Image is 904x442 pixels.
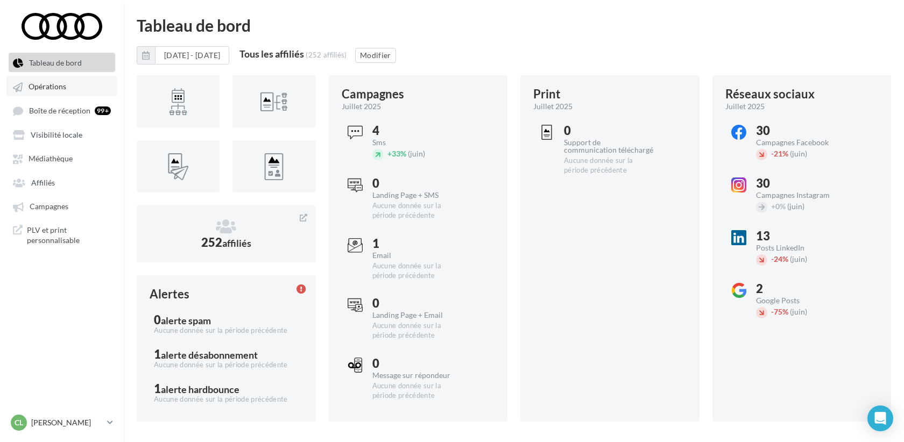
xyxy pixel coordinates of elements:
span: 21% [771,149,788,158]
div: 0 [372,358,462,369]
a: Médiathèque [6,148,117,168]
div: 13 [756,230,846,242]
span: affiliés [222,237,251,249]
span: Boîte de réception [29,106,90,115]
span: juillet 2025 [533,101,573,112]
div: 1 [372,238,462,249]
div: Tableau de bord [137,17,891,33]
span: - [771,149,774,158]
a: Cl [PERSON_NAME] [9,412,115,433]
div: 0 [372,177,462,189]
div: 2 [756,283,846,295]
span: Tableau de bord [29,58,82,67]
div: Landing Page + SMS [372,191,462,199]
div: 99+ [95,106,111,115]
div: Aucune donnée sur la période précédente [372,321,462,340]
div: Print [533,88,561,100]
span: juillet 2025 [725,101,765,112]
a: Tableau de bord [6,53,117,72]
span: (juin) [790,307,807,316]
div: Aucune donnée sur la période précédente [372,261,462,281]
div: Email [372,252,462,259]
a: Opérations [6,76,117,96]
a: PLV et print personnalisable [6,220,117,250]
div: Réseaux sociaux [725,88,815,100]
div: Support de communication téléchargé [564,139,654,154]
div: 30 [756,125,846,137]
div: alerte désabonnement [161,350,258,360]
div: 1 [154,348,299,360]
div: alerte spam [161,316,211,325]
span: + [387,149,392,158]
div: Sms [372,139,462,146]
span: Visibilité locale [31,130,82,139]
p: [PERSON_NAME] [31,417,103,428]
div: 0 [372,297,462,309]
span: Affiliés [31,178,55,187]
a: Visibilité locale [6,125,117,144]
div: Message sur répondeur [372,372,462,379]
span: Médiathèque [29,154,73,163]
div: 0 [564,125,654,137]
span: (juin) [790,149,807,158]
div: Alertes [150,288,189,300]
div: Campagnes [342,88,404,100]
div: Open Intercom Messenger [867,405,893,431]
div: Aucune donnée sur la période précédente [154,360,299,370]
div: 0 [154,314,299,326]
div: Landing Page + Email [372,311,462,319]
button: Modifier [355,48,396,63]
div: Campagnes Facebook [756,139,846,146]
span: 252 [201,235,251,249]
button: [DATE] - [DATE] [137,46,229,65]
div: Aucune donnée sur la période précédente [154,395,299,404]
div: 1 [154,383,299,395]
span: 75% [771,307,788,316]
a: Boîte de réception 99+ [6,101,117,120]
div: Posts LinkedIn [756,244,846,252]
span: (juin) [408,149,425,158]
a: Campagnes [6,196,117,216]
span: Cl [15,417,23,428]
span: + [771,202,775,211]
div: 4 [372,125,462,137]
div: Aucune donnée sur la période précédente [154,326,299,336]
div: Tous les affiliés [239,49,304,59]
span: 0% [771,202,786,211]
span: - [771,307,774,316]
span: - [771,254,774,263]
span: (juin) [787,202,804,211]
div: Campagnes Instagram [756,191,846,199]
a: Affiliés [6,173,117,192]
div: Aucune donnée sur la période précédente [564,156,654,175]
span: juillet 2025 [342,101,381,112]
button: [DATE] - [DATE] [155,46,229,65]
span: PLV et print personnalisable [27,225,111,246]
div: 30 [756,177,846,189]
span: Campagnes [30,202,68,211]
div: Aucune donnée sur la période précédente [372,201,462,220]
span: Opérations [29,82,66,91]
span: 24% [771,254,788,263]
div: (252 affiliés) [306,51,347,59]
div: Aucune donnée sur la période précédente [372,381,462,401]
span: (juin) [790,254,807,263]
span: 33% [387,149,406,158]
div: Google Posts [756,297,846,304]
div: alerte hardbounce [161,384,239,394]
